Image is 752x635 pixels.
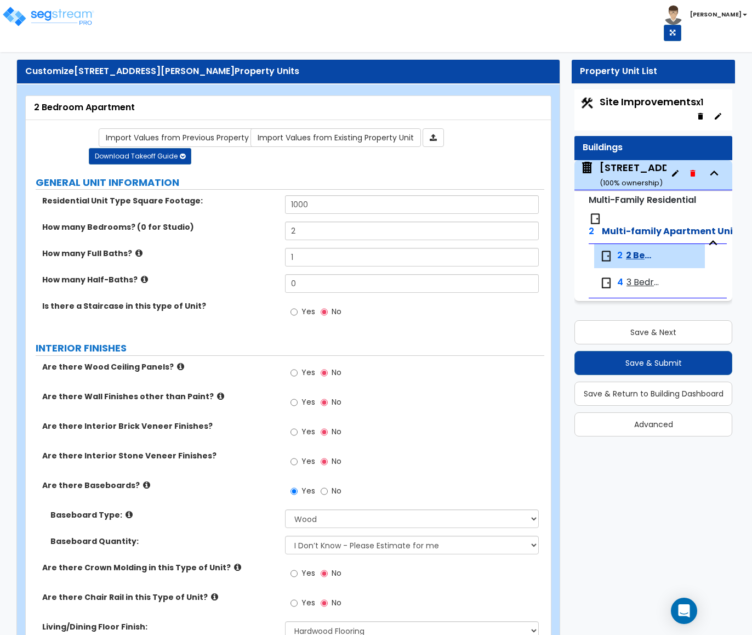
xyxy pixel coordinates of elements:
a: Import the dynamic attributes value through Excel sheet [423,128,444,147]
input: Yes [290,597,298,609]
img: door.png [589,212,602,225]
small: Multi-Family Residential [589,194,696,206]
span: No [332,485,341,496]
span: 2 Bedroom Apartment [626,250,654,262]
button: Save & Next [574,320,732,344]
label: Are there Wall Finishes other than Paint? [42,391,277,402]
span: Yes [301,597,315,608]
div: Property Unit List [580,65,727,78]
label: Baseboard Quantity: [50,536,277,547]
label: How many Bedrooms? (0 for Studio) [42,222,277,233]
label: GENERAL UNIT INFORMATION [36,175,544,190]
div: Open Intercom Messenger [671,598,697,624]
span: [STREET_ADDRESS][PERSON_NAME] [74,65,235,77]
label: Are there Crown Molding in this Type of Unit? [42,562,277,573]
label: How many Half-Baths? [42,274,277,285]
div: 2 Bedroom Apartment [34,101,543,114]
span: Yes [301,426,315,437]
span: 3 Bedroom Apartment [626,276,664,289]
button: Advanced [574,412,732,436]
i: click for more info! [234,563,241,571]
i: click for more info! [211,593,218,601]
span: No [332,306,341,317]
i: click for more info! [126,511,133,519]
button: Save & Return to Building Dashboard [574,382,732,406]
b: [PERSON_NAME] [690,10,742,19]
label: Are there Baseboards? [42,480,277,491]
input: Yes [290,367,298,379]
img: logo_pro_r.png [2,5,95,27]
span: No [332,426,341,437]
i: click for more info! [217,392,224,400]
input: Yes [290,306,298,318]
label: Is there a Staircase in this type of Unit? [42,301,277,311]
i: click for more info! [143,481,150,489]
label: Residential Unit Type Square Footage: [42,195,277,206]
span: Download Takeoff Guide [95,151,178,161]
input: No [321,367,328,379]
span: Yes [301,367,315,378]
label: Are there Interior Stone Veneer Finishes? [42,450,277,461]
label: Are there Chair Rail in this Type of Unit? [42,592,277,603]
span: No [332,568,341,579]
button: Download Takeoff Guide [89,148,191,165]
img: Construction.png [580,96,594,110]
span: No [332,456,341,467]
input: No [321,396,328,409]
img: avatar.png [664,5,683,25]
input: Yes [290,485,298,497]
small: x1 [696,97,703,108]
img: door.png [600,276,613,290]
input: No [321,597,328,609]
i: click for more info! [135,249,143,257]
span: Yes [301,485,315,496]
input: No [321,456,328,468]
small: ( 100 % ownership) [600,178,663,188]
label: Living/Dining Floor Finish: [42,621,277,632]
img: door.png [600,250,613,263]
label: How many Full Baths? [42,248,277,259]
label: Are there Wood Ceiling Panels? [42,361,277,372]
label: Are there Interior Brick Veneer Finishes? [42,421,277,432]
a: Import the dynamic attribute values from previous properties. [99,128,273,147]
span: No [332,396,341,407]
span: Yes [301,456,315,467]
span: No [332,597,341,608]
span: No [332,367,341,378]
input: No [321,306,328,318]
input: No [321,568,328,580]
input: No [321,485,328,497]
span: Yes [301,568,315,579]
i: click for more info! [177,362,184,371]
span: Yes [301,396,315,407]
span: 2 [617,250,623,262]
input: Yes [290,568,298,580]
input: Yes [290,426,298,438]
input: Yes [290,396,298,409]
input: No [321,426,328,438]
div: Customize Property Units [25,65,551,78]
span: Yes [301,306,315,317]
a: Import the dynamic attribute values from existing properties. [250,128,421,147]
i: click for more info! [141,275,148,284]
img: building.svg [580,161,594,175]
label: INTERIOR FINISHES [36,341,544,355]
span: Site Improvements [600,95,703,109]
div: Buildings [583,141,724,154]
span: 143 Skeele St. [580,161,666,189]
input: Yes [290,456,298,468]
label: Baseboard Type: [50,509,277,520]
span: 2 [589,225,594,237]
button: Save & Submit [574,351,732,375]
span: 4 [617,276,623,289]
